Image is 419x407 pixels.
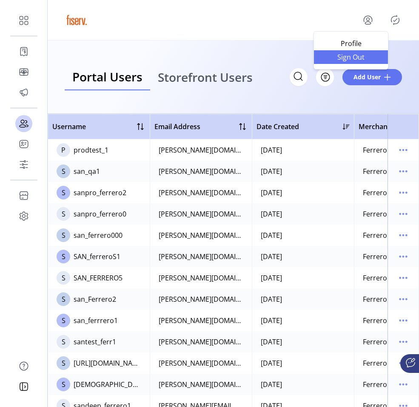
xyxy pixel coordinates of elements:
div: [PERSON_NAME][DOMAIN_NAME][EMAIL_ADDRESS][DOMAIN_NAME] [159,166,243,176]
div: Ferrero [363,145,387,155]
td: [DATE] [252,267,354,289]
td: [DATE] [252,139,354,161]
div: SAN_FERRERO5 [74,273,123,283]
div: Ferrero [363,337,387,347]
span: P [61,145,66,155]
td: [DATE] [252,289,354,310]
div: Ferrero [363,166,387,176]
div: Ferrero [363,230,387,240]
img: logo [65,8,88,32]
button: menu [396,314,410,327]
div: [PERSON_NAME][DOMAIN_NAME][EMAIL_ADDRESS][DOMAIN_NAME] [159,230,243,240]
button: menu [396,186,410,199]
span: S [62,166,66,176]
span: S [62,358,66,368]
span: Storefront Users [158,71,253,83]
button: Publisher Panel [388,13,402,27]
span: Sign Out [319,54,383,61]
button: menu [396,356,410,370]
div: [PERSON_NAME][DOMAIN_NAME][EMAIL_ADDRESS][DOMAIN_NAME] [159,337,243,347]
span: Merchant [359,121,390,132]
button: menu [396,207,410,221]
button: menu [396,292,410,306]
td: [DATE] [252,161,354,182]
div: SAN_ferreroS1 [74,251,120,262]
span: S [62,273,66,283]
td: [DATE] [252,352,354,374]
span: S [62,337,66,347]
div: Ferrero [363,188,387,198]
span: Email Address [154,121,200,132]
div: san_ferrero000 [74,230,123,240]
div: [PERSON_NAME][DOMAIN_NAME][EMAIL_ADDRESS][DOMAIN_NAME] [159,273,243,283]
div: Ferrero [363,315,387,326]
span: S [62,251,66,262]
span: Username [52,121,86,132]
td: [DATE] [252,225,354,246]
span: S [62,315,66,326]
span: Profile [319,40,383,47]
span: S [62,379,66,390]
div: sanpro_ferrero2 [74,188,126,198]
div: Ferrero [363,358,387,368]
button: Filter Button [316,68,334,86]
div: [PERSON_NAME][DOMAIN_NAME][EMAIL_ADDRESS][DOMAIN_NAME] [159,188,243,198]
td: [DATE] [252,310,354,331]
td: [DATE] [252,182,354,203]
span: Date Created [257,121,299,132]
button: menu [396,335,410,349]
div: [URL][DOMAIN_NAME] [74,358,141,368]
div: [PERSON_NAME][DOMAIN_NAME][EMAIL_ADDRESS][DOMAIN_NAME] [159,294,243,304]
span: S [62,294,66,304]
button: menu [396,271,410,285]
td: [DATE] [252,203,354,225]
div: san_qa1 [74,166,100,176]
div: Ferrero [363,273,387,283]
button: menu [396,165,410,178]
span: S [62,230,66,240]
button: menu [396,228,410,242]
a: Storefront Users [150,64,260,91]
span: Portal Users [72,71,143,83]
button: Add User [342,69,402,85]
button: menu [396,250,410,263]
div: [DEMOGRAPHIC_DATA] [74,379,141,390]
td: [DATE] [252,246,354,267]
span: S [62,188,66,198]
div: [PERSON_NAME][DOMAIN_NAME][EMAIL_ADDRESS][DOMAIN_NAME] [159,358,243,368]
li: Sign Out [314,50,388,64]
div: santest_ferr1 [74,337,116,347]
div: sanpro_ferrero0 [74,209,126,219]
button: menu [396,143,410,157]
div: san_ferrrero1 [74,315,118,326]
a: Portal Users [65,64,150,91]
a: Profile [314,37,388,50]
div: Ferrero [363,251,387,262]
div: prodtest_1 [74,145,108,155]
div: [PERSON_NAME][DOMAIN_NAME][EMAIL_ADDRESS][DOMAIN_NAME] [159,145,243,155]
input: Search [290,68,308,86]
span: Add User [353,72,381,81]
div: [PERSON_NAME][DOMAIN_NAME][EMAIL_ADDRESS][DOMAIN_NAME] [159,209,243,219]
span: S [62,209,66,219]
button: menu [396,378,410,391]
button: menu [351,10,388,30]
div: Ferrero [363,379,387,390]
div: Ferrero [363,209,387,219]
div: [PERSON_NAME][DOMAIN_NAME][EMAIL_ADDRESS][DOMAIN_NAME] [159,251,243,262]
div: san_Ferrero2 [74,294,116,304]
td: [DATE] [252,374,354,395]
div: [PERSON_NAME][DOMAIN_NAME][EMAIL_ADDRESS][DOMAIN_NAME] [159,379,243,390]
div: [PERSON_NAME][DOMAIN_NAME][EMAIL_ADDRESS][DOMAIN_NAME] [159,315,243,326]
td: [DATE] [252,331,354,352]
div: Ferrero [363,294,387,304]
